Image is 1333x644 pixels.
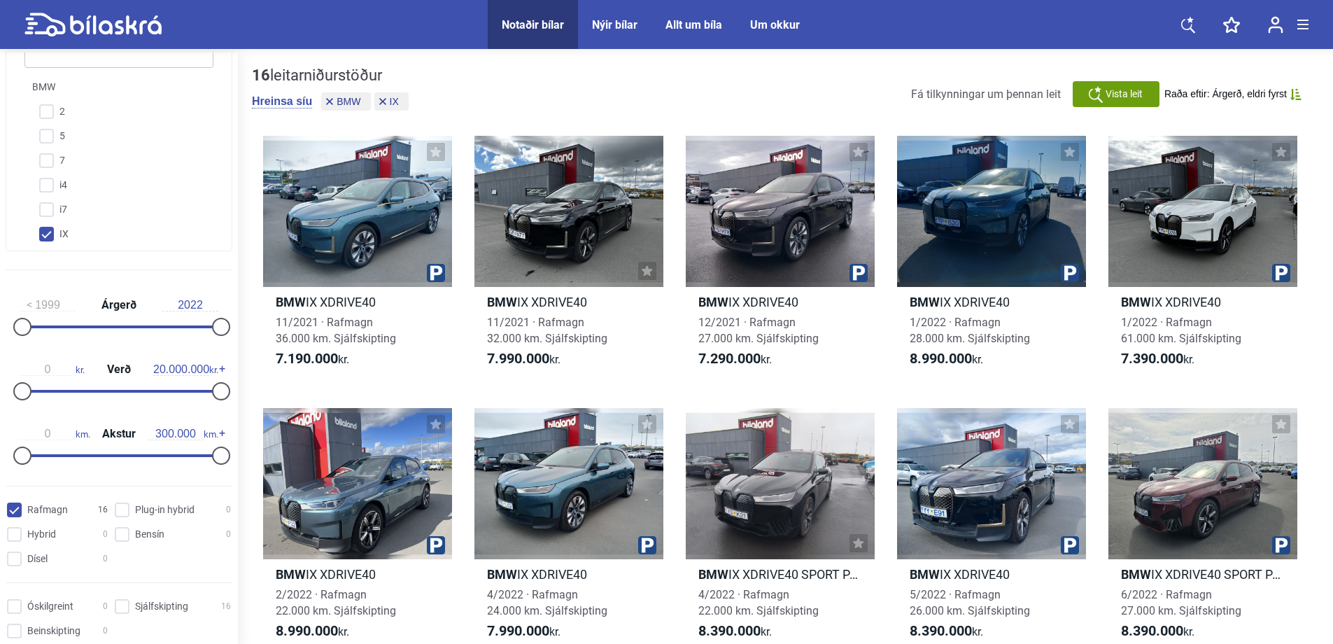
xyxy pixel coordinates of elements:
h2: IX XDRIVE40 [474,566,663,582]
span: kr. [1121,351,1194,367]
b: BMW [698,295,728,309]
span: 0 [103,552,108,566]
span: 4/2022 · Rafmagn 24.000 km. Sjálfskipting [487,588,607,617]
span: Árgerð [98,300,140,311]
img: parking.png [1061,536,1079,554]
span: Bensín [135,527,164,542]
span: kr. [20,363,85,376]
span: 0 [226,527,231,542]
a: Notaðir bílar [502,18,564,31]
b: 7.990.000 [487,622,549,639]
b: 8.990.000 [910,350,972,367]
h2: IX XDRIVE40 SPORT PAKKI [1108,566,1297,582]
span: 0 [103,599,108,614]
img: parking.png [1061,264,1079,282]
img: parking.png [1272,264,1290,282]
span: Óskilgreint [27,599,73,614]
b: 8.390.000 [1121,622,1183,639]
img: user-login.svg [1268,16,1283,34]
b: 7.990.000 [487,350,549,367]
span: 1/2022 · Rafmagn 28.000 km. Sjálfskipting [910,316,1030,345]
span: 2/2022 · Rafmagn 22.000 km. Sjálfskipting [276,588,396,617]
h2: IX XDRIVE40 [897,566,1086,582]
a: Allt um bíla [665,18,722,31]
button: IX [374,92,409,111]
span: 12/2021 · Rafmagn 27.000 km. Sjálfskipting [698,316,819,345]
b: BMW [1121,567,1151,582]
button: BMW [321,92,370,111]
span: Fá tilkynningar um þennan leit [911,87,1061,101]
img: parking.png [1272,536,1290,554]
span: 6/2022 · Rafmagn 27.000 km. Sjálfskipting [1121,588,1241,617]
span: 0 [103,527,108,542]
b: BMW [276,567,306,582]
span: 0 [103,624,108,638]
span: 16 [221,599,231,614]
span: 5/2022 · Rafmagn 26.000 km. Sjálfskipting [910,588,1030,617]
span: 11/2021 · Rafmagn 32.000 km. Sjálfskipting [487,316,607,345]
div: leitarniðurstöður [252,66,412,85]
b: BMW [1121,295,1151,309]
span: kr. [487,351,560,367]
span: Sjálfskipting [135,599,188,614]
h2: IX XDRIVE40 [263,566,452,582]
h2: IX XDRIVE40 SPORT PAKKI [686,566,875,582]
span: 1/2022 · Rafmagn 61.000 km. Sjálfskipting [1121,316,1241,345]
span: km. [20,428,90,440]
h2: IX XDRIVE40 [686,294,875,310]
span: Raða eftir: Árgerð, eldri fyrst [1164,88,1287,100]
b: BMW [487,295,517,309]
h2: IX XDRIVE40 [474,294,663,310]
span: Plug-in hybrid [135,503,195,517]
span: kr. [698,623,772,640]
span: kr. [698,351,772,367]
b: 16 [252,66,270,84]
b: 7.390.000 [1121,350,1183,367]
span: kr. [276,623,349,640]
h2: IX XDRIVE40 [1108,294,1297,310]
span: km. [148,428,218,440]
span: Beinskipting [27,624,80,638]
span: Rafmagn [27,503,68,517]
a: BMWIX XDRIVE4012/2021 · Rafmagn27.000 km. Sjálfskipting7.290.000kr. [686,136,875,380]
span: IX [390,97,399,106]
b: BMW [910,567,940,582]
b: 7.290.000 [698,350,761,367]
span: kr. [487,623,560,640]
span: kr. [910,623,983,640]
b: BMW [276,295,306,309]
b: 7.190.000 [276,350,338,367]
span: 16 [98,503,108,517]
a: BMWIX XDRIVE401/2022 · Rafmagn61.000 km. Sjálfskipting7.390.000kr. [1108,136,1297,380]
span: Vista leit [1106,87,1143,101]
b: 8.990.000 [276,622,338,639]
a: BMWIX XDRIVE4011/2021 · Rafmagn32.000 km. Sjálfskipting7.990.000kr. [474,136,663,380]
span: BMW [32,80,55,94]
span: 0 [226,503,231,517]
button: Raða eftir: Árgerð, eldri fyrst [1164,88,1302,100]
b: BMW [487,567,517,582]
span: 11/2021 · Rafmagn 36.000 km. Sjálfskipting [276,316,396,345]
span: Akstur [99,428,139,440]
b: 8.390.000 [910,622,972,639]
span: Hybrid [27,527,56,542]
span: kr. [153,363,218,376]
a: Um okkur [750,18,800,31]
a: BMWIX XDRIVE4011/2021 · Rafmagn36.000 km. Sjálfskipting7.190.000kr. [263,136,452,380]
h2: IX XDRIVE40 [897,294,1086,310]
img: parking.png [427,536,445,554]
img: parking.png [427,264,445,282]
span: kr. [1121,623,1194,640]
span: 4/2022 · Rafmagn 22.000 km. Sjálfskipting [698,588,819,617]
img: parking.png [638,536,656,554]
span: Verð [104,364,134,375]
span: kr. [910,351,983,367]
b: BMW [698,567,728,582]
h2: IX XDRIVE40 [263,294,452,310]
a: Nýir bílar [592,18,637,31]
img: parking.png [849,264,868,282]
